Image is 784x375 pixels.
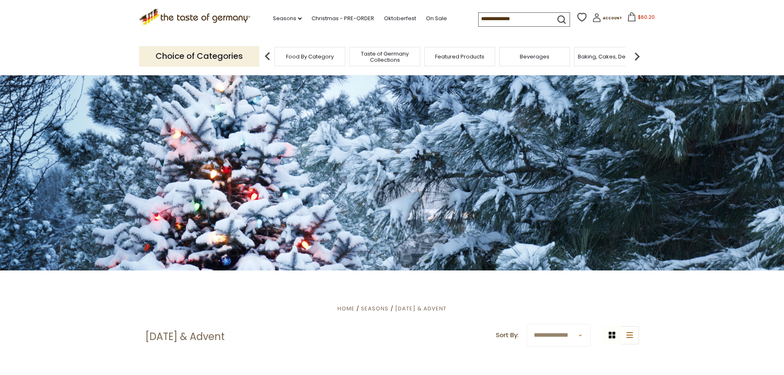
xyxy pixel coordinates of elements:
a: Featured Products [435,54,484,60]
a: On Sale [426,14,447,23]
img: next arrow [629,48,645,65]
a: [DATE] & Advent [395,305,447,312]
span: $60.20 [638,14,655,21]
a: Seasons [273,14,302,23]
a: Seasons [361,305,389,312]
a: Oktoberfest [384,14,416,23]
button: $60.20 [623,12,658,25]
a: Taste of Germany Collections [352,51,418,63]
h1: [DATE] & Advent [145,331,225,343]
a: Account [592,13,622,25]
label: Sort By: [496,330,519,340]
p: Choice of Categories [139,46,259,66]
a: Home [337,305,355,312]
a: Beverages [520,54,549,60]
a: Christmas - PRE-ORDER [312,14,374,23]
img: previous arrow [259,48,276,65]
a: Food By Category [286,54,334,60]
span: Account [603,16,622,21]
a: Baking, Cakes, Desserts [578,54,642,60]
